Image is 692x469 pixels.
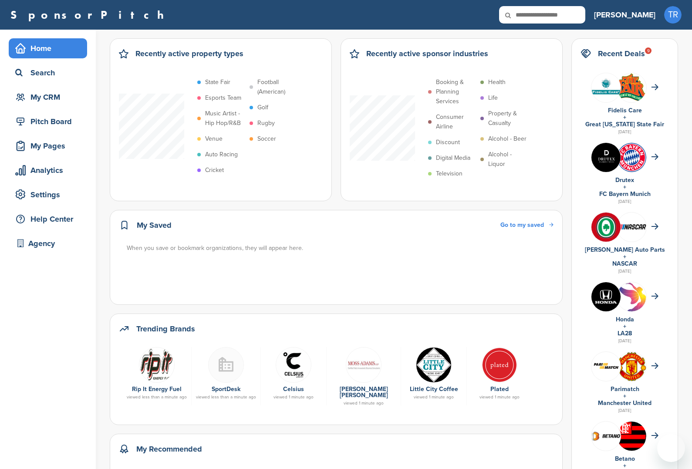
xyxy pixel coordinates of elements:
[9,63,87,83] a: Search
[9,185,87,205] a: Settings
[208,347,244,383] img: Buildingmissing
[13,114,87,129] div: Pitch Board
[13,89,87,105] div: My CRM
[135,47,243,60] h2: Recently active property types
[405,347,462,382] a: Littlecity
[13,211,87,227] div: Help Center
[611,385,639,393] a: Parimatch
[618,330,632,337] a: LA28
[500,220,554,230] a: Go to my saved
[581,407,669,415] div: [DATE]
[265,395,322,399] div: viewed 1 minute ago
[257,134,276,144] p: Soccer
[591,73,621,102] img: Data
[488,93,498,103] p: Life
[591,213,621,242] img: V7vhzcmg 400x400
[623,183,626,191] a: +
[500,221,544,229] span: Go to my saved
[9,233,87,253] a: Agency
[623,323,626,330] a: +
[212,385,240,393] a: SportDesk
[127,243,554,253] div: When you save or bookmark organizations, they will appear here.
[436,169,462,179] p: Television
[283,385,304,393] a: Celsius
[13,65,87,81] div: Search
[471,347,528,382] a: Plated
[645,47,651,54] div: 9
[205,165,224,175] p: Cricket
[617,352,646,381] img: Open uri20141112 64162 1lb1st5?1415809441
[257,78,297,97] p: Football (American)
[591,431,621,441] img: Betano
[196,395,256,399] div: viewed less than a minute ago
[265,347,322,382] a: Yhota lk 400x400
[346,347,381,383] img: Open uri20141112 50798 zv3x89
[598,399,651,407] a: Manchester United
[410,385,458,393] a: Little City Coffee
[490,385,509,393] a: Plated
[471,395,528,399] div: viewed 1 minute ago
[664,6,682,24] span: TR
[591,361,621,371] img: Screen shot 2018 07 10 at 12.33.29 pm
[581,198,669,206] div: [DATE]
[9,160,87,180] a: Analytics
[331,347,396,382] a: Open uri20141112 50798 zv3x89
[591,143,621,172] img: Images (4)
[585,121,664,128] a: Great [US_STATE] State Fair
[581,337,669,345] div: [DATE]
[13,40,87,56] div: Home
[9,136,87,156] a: My Pages
[623,392,626,400] a: +
[10,9,169,20] a: SponsorPitch
[623,253,626,260] a: +
[436,78,476,106] p: Booking & Planning Services
[9,111,87,132] a: Pitch Board
[136,443,202,455] h2: My Recommended
[616,316,634,323] a: Honda
[436,153,470,163] p: Digital Media
[136,323,195,335] h2: Trending Brands
[205,78,230,87] p: State Fair
[591,282,621,311] img: Kln5su0v 400x400
[127,395,187,399] div: viewed less than a minute ago
[276,347,311,383] img: Yhota lk 400x400
[612,260,637,267] a: NASCAR
[617,282,646,334] img: La 2028 olympics logo
[331,401,396,405] div: viewed 1 minute ago
[608,107,642,114] a: Fidelis Care
[137,219,172,231] h2: My Saved
[13,162,87,178] div: Analytics
[594,5,655,24] a: [PERSON_NAME]
[366,47,488,60] h2: Recently active sponsor industries
[581,128,669,136] div: [DATE]
[196,347,256,382] a: Buildingmissing
[488,134,527,144] p: Alcohol - Beer
[615,176,634,184] a: Drutex
[617,73,646,102] img: Download
[257,103,268,112] p: Golf
[599,190,651,198] a: FC Bayern Munich
[205,109,245,128] p: Music Artist - Hip Hop/R&B
[488,78,506,87] p: Health
[13,236,87,251] div: Agency
[617,143,646,172] img: Open uri20141112 64162 1l1jknv?1415809301
[594,9,655,21] h3: [PERSON_NAME]
[615,455,635,462] a: Betano
[13,138,87,154] div: My Pages
[617,224,646,229] img: 7569886e 0a8b 4460 bc64 d028672dde70
[9,38,87,58] a: Home
[205,93,241,103] p: Esports Team
[405,395,462,399] div: viewed 1 minute ago
[581,267,669,275] div: [DATE]
[139,347,175,383] img: Data
[257,118,275,128] p: Rugby
[585,246,665,253] a: [PERSON_NAME] Auto Parts
[436,112,476,132] p: Consumer Airline
[205,150,238,159] p: Auto Racing
[340,385,388,399] a: [PERSON_NAME] [PERSON_NAME]
[127,347,187,382] a: Data
[488,109,528,128] p: Property & Casualty
[623,114,626,121] a: +
[205,134,223,144] p: Venue
[482,347,517,383] img: Plated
